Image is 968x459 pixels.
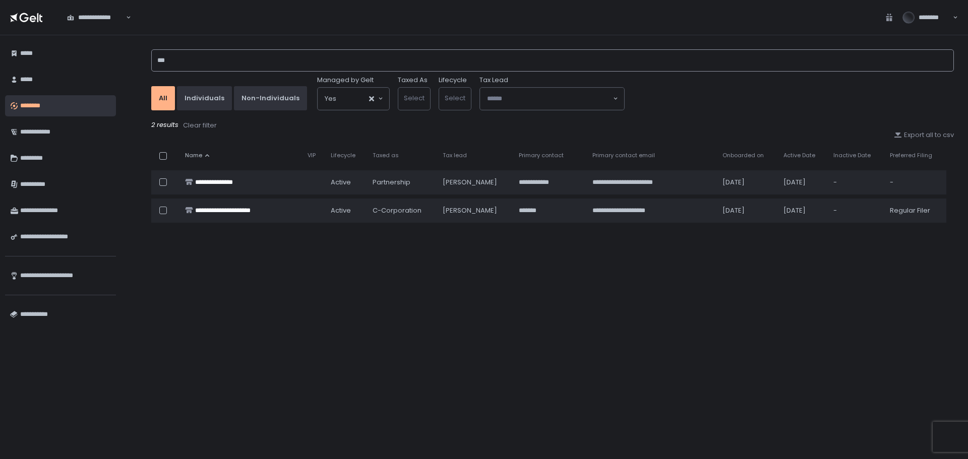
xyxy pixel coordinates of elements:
[833,178,878,187] div: -
[325,94,336,104] span: Yes
[833,152,871,159] span: Inactive Date
[722,152,764,159] span: Onboarded on
[833,206,878,215] div: -
[890,178,940,187] div: -
[592,152,655,159] span: Primary contact email
[331,206,351,215] span: active
[241,94,299,103] div: Non-Individuals
[151,86,175,110] button: All
[183,120,217,130] button: Clear filter
[373,178,430,187] div: Partnership
[151,120,954,130] div: 2 results
[783,206,821,215] div: [DATE]
[317,76,374,85] span: Managed by Gelt
[177,86,232,110] button: Individuals
[890,206,940,215] div: Regular Filer
[185,152,202,159] span: Name
[480,88,624,110] div: Search for option
[783,152,815,159] span: Active Date
[373,152,399,159] span: Taxed as
[331,178,351,187] span: active
[336,94,368,104] input: Search for option
[398,76,428,85] label: Taxed As
[404,93,425,103] span: Select
[373,206,430,215] div: C-Corporation
[234,86,307,110] button: Non-Individuals
[445,93,465,103] span: Select
[487,94,612,104] input: Search for option
[519,152,564,159] span: Primary contact
[185,94,224,103] div: Individuals
[722,206,771,215] div: [DATE]
[443,178,507,187] div: [PERSON_NAME]
[783,178,821,187] div: [DATE]
[894,130,954,140] button: Export all to csv
[183,121,217,130] div: Clear filter
[722,178,771,187] div: [DATE]
[60,7,131,28] div: Search for option
[443,152,467,159] span: Tax lead
[308,152,316,159] span: VIP
[479,76,508,85] span: Tax Lead
[159,94,167,103] div: All
[331,152,355,159] span: Lifecycle
[890,152,932,159] span: Preferred Filing
[439,76,467,85] label: Lifecycle
[369,96,374,101] button: Clear Selected
[443,206,507,215] div: [PERSON_NAME]
[318,88,389,110] div: Search for option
